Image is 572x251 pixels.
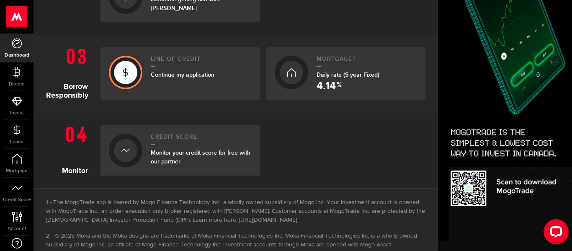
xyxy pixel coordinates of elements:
span: Daily rate (5 year Fixed) [317,71,379,78]
h2: Line of credit [151,56,252,67]
span: Continue my application [151,71,214,78]
a: Mortgage3Daily rate (5 year Fixed) 4.14 % [266,47,426,100]
li: The MogoTrade app is owned by Mogo Finance Technology Inc., a wholly owned subsidiary of Mogo Inc... [46,198,425,225]
iframe: LiveChat chat widget [537,216,572,251]
span: Monitor your credit score for free with our partner [151,149,250,165]
span: 4.14 [317,81,336,92]
h1: Borrow Responsibly [46,43,94,100]
span: % [337,82,342,92]
a: Line of creditContinue my application [100,47,260,100]
h2: Mortgage [317,56,417,67]
sup: 3 [353,56,356,61]
h2: Credit Score [151,134,252,145]
h1: Monitor [46,121,94,176]
a: Credit ScoreMonitor your credit score for free with our partner [100,125,260,176]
